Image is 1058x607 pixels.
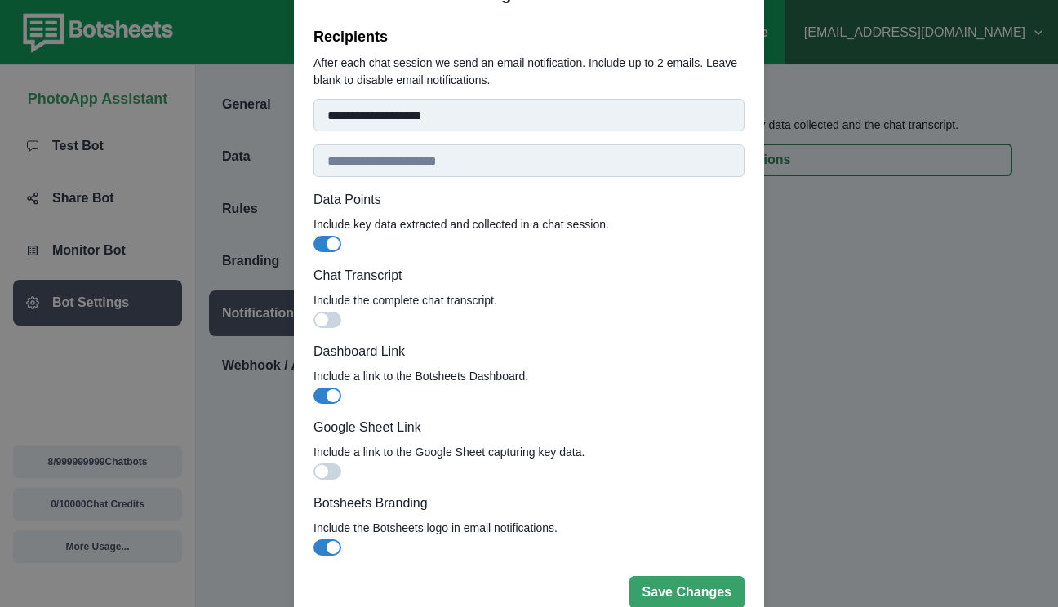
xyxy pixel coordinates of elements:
p: Include the complete chat transcript. [313,292,497,309]
p: Include the Botsheets logo in email notifications. [313,520,558,537]
p: After each chat session we send an email notification. Include up to 2 emails. Leave blank to dis... [313,55,745,89]
p: Include a link to the Google Sheet capturing key data. [313,444,585,461]
label: Data Points [313,190,599,210]
label: Dashboard Link [313,342,518,361]
p: Include key data extracted and collected in a chat session. [313,216,609,233]
label: Recipients [313,26,735,48]
label: Botsheets Branding [313,494,548,513]
p: Include a link to the Botsheets Dashboard. [313,368,528,385]
label: Chat Transcript [313,266,487,286]
label: Google Sheet Link [313,418,575,437]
